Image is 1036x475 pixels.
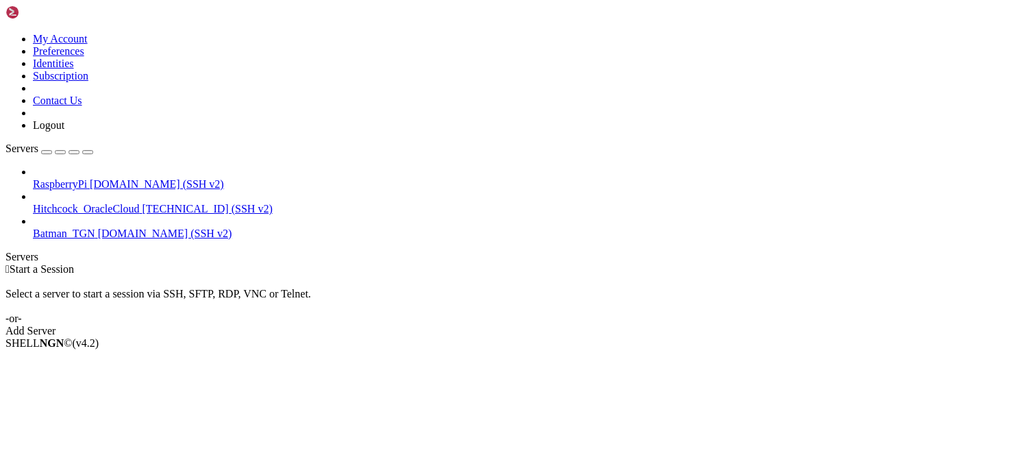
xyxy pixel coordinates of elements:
[33,33,88,45] a: My Account
[33,203,140,215] span: Hitchcock_OracleCloud
[33,215,1031,240] li: Batman_TGN [DOMAIN_NAME] (SSH v2)
[5,337,99,349] span: SHELL ©
[33,228,1031,240] a: Batman_TGN [DOMAIN_NAME] (SSH v2)
[10,263,74,275] span: Start a Session
[5,143,93,154] a: Servers
[33,95,82,106] a: Contact Us
[33,178,87,190] span: RaspberryPi
[33,166,1031,191] li: RaspberryPi [DOMAIN_NAME] (SSH v2)
[33,228,95,239] span: Batman_TGN
[33,203,1031,215] a: Hitchcock_OracleCloud [TECHNICAL_ID] (SSH v2)
[90,178,224,190] span: [DOMAIN_NAME] (SSH v2)
[5,5,84,19] img: Shellngn
[33,58,74,69] a: Identities
[33,191,1031,215] li: Hitchcock_OracleCloud [TECHNICAL_ID] (SSH v2)
[5,143,38,154] span: Servers
[5,276,1031,325] div: Select a server to start a session via SSH, SFTP, RDP, VNC or Telnet. -or-
[73,337,99,349] span: 4.2.0
[5,263,10,275] span: 
[33,119,64,131] a: Logout
[5,251,1031,263] div: Servers
[5,325,1031,337] div: Add Server
[33,178,1031,191] a: RaspberryPi [DOMAIN_NAME] (SSH v2)
[98,228,232,239] span: [DOMAIN_NAME] (SSH v2)
[33,70,88,82] a: Subscription
[40,337,64,349] b: NGN
[143,203,273,215] span: [TECHNICAL_ID] (SSH v2)
[33,45,84,57] a: Preferences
